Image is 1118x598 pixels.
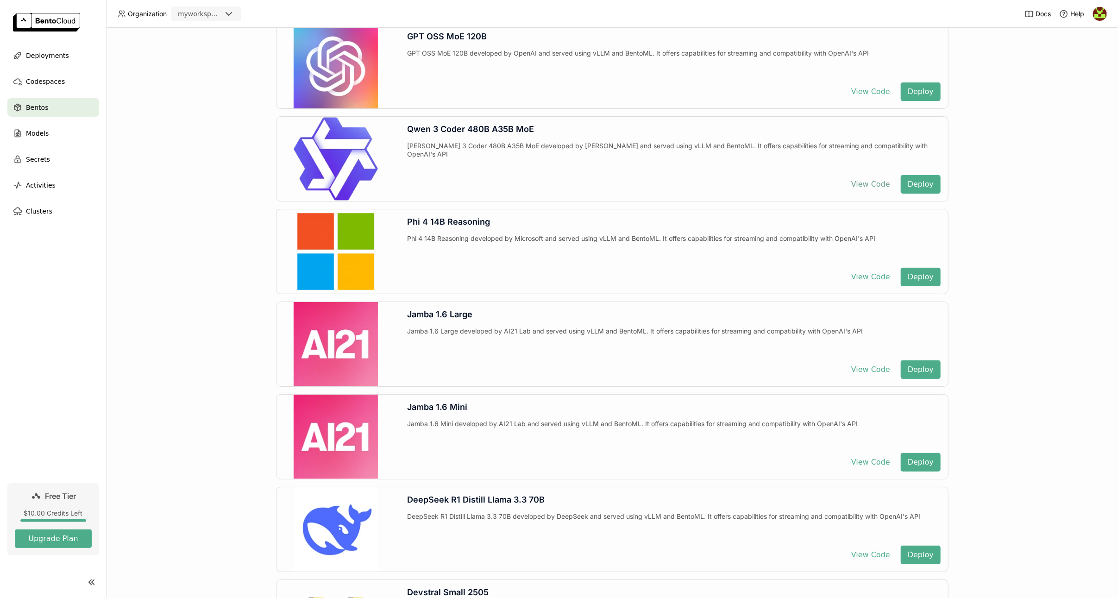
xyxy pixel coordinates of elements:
button: Upgrade Plan [15,529,92,548]
div: Qwen 3 Coder 480B A35B MoE [407,124,941,134]
span: Clusters [26,206,52,217]
span: Secrets [26,154,50,165]
img: Qwen 3 Coder 480B A35B MoE [294,117,378,201]
span: Organization [128,10,167,18]
div: Devstral Small 2505 [407,587,941,598]
img: Jamba 1.6 Mini [294,395,378,479]
div: Jamba 1.6 Large developed by AI21 Lab and served using vLLM and BentoML. It offers capabilities f... [407,327,941,353]
div: Jamba 1.6 Mini developed by AI21 Lab and served using vLLM and BentoML. It offers capabilities fo... [407,420,941,446]
img: Phi 4 14B Reasoning [294,209,378,294]
span: Deployments [26,50,69,61]
a: Docs [1024,9,1051,19]
div: [PERSON_NAME] 3 Coder 480B A35B MoE developed by [PERSON_NAME] and served using vLLM and BentoML.... [407,142,941,168]
span: Codespaces [26,76,65,87]
div: myworkspace7 [178,9,221,19]
span: Activities [26,180,56,191]
div: $10.00 Credits Left [15,509,92,517]
button: Deploy [901,546,941,564]
a: Secrets [7,150,99,169]
span: Models [26,128,49,139]
button: View Code [844,82,897,101]
button: Deploy [901,175,941,194]
button: Deploy [901,453,941,472]
div: Phi 4 14B Reasoning [407,217,941,227]
div: Jamba 1.6 Mini [407,402,941,412]
button: Deploy [901,268,941,286]
img: GPT OSS MoE 120B [294,24,378,108]
a: Clusters [7,202,99,220]
a: Activities [7,176,99,195]
div: DeepSeek R1 Distill Llama 3.3 70B [407,495,941,505]
div: GPT OSS MoE 120B developed by OpenAI and served using vLLM and BentoML. It offers capabilities fo... [407,49,941,75]
button: View Code [844,175,897,194]
div: Help [1059,9,1084,19]
img: DeepSeek R1 Distill Llama 3.3 70B [294,487,378,572]
div: DeepSeek R1 Distill Llama 3.3 70B developed by DeepSeek and served using vLLM and BentoML. It off... [407,512,941,538]
div: GPT OSS MoE 120B [407,31,941,42]
button: Deploy [901,360,941,379]
a: Codespaces [7,72,99,91]
img: Jamba 1.6 Large [294,302,378,386]
a: Models [7,124,99,143]
button: View Code [844,360,897,379]
span: Bentos [26,102,48,113]
button: View Code [844,453,897,472]
div: Phi 4 14B Reasoning developed by Microsoft and served using vLLM and BentoML. It offers capabilit... [407,234,941,260]
span: Help [1070,10,1084,18]
span: Docs [1036,10,1051,18]
a: Bentos [7,98,99,117]
button: View Code [844,268,897,286]
img: Pawel Kotowski [1093,7,1107,21]
button: Deploy [901,82,941,101]
img: logo [13,13,80,31]
button: View Code [844,546,897,564]
a: Deployments [7,46,99,65]
input: Selected myworkspace7. [222,10,223,19]
a: Free Tier$10.00 Credits LeftUpgrade Plan [7,483,99,555]
span: Free Tier [45,491,76,501]
div: Jamba 1.6 Large [407,309,941,320]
